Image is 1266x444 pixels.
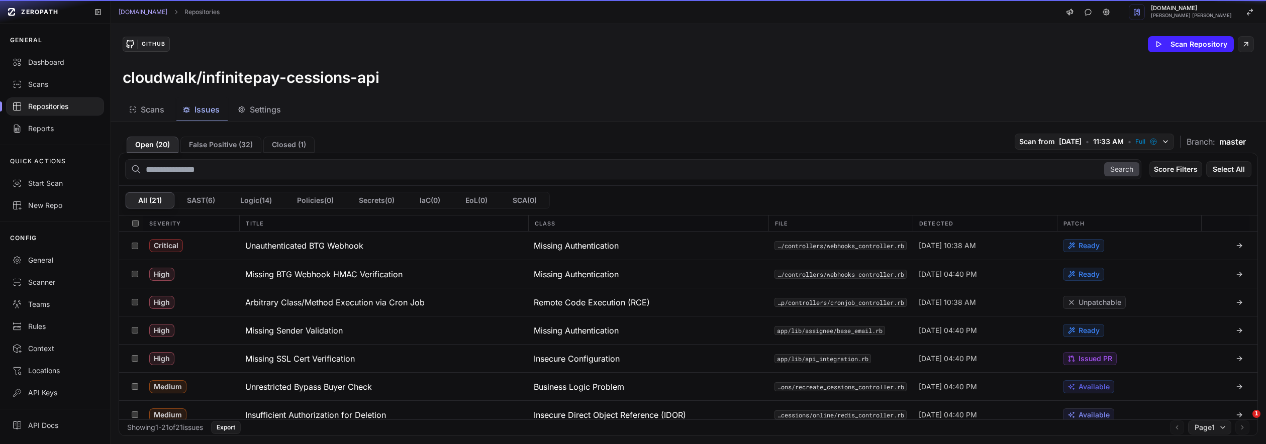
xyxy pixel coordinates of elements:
div: GitHub [137,40,169,49]
code: app/controllers/cessions/online/redis_controller.rb [774,410,907,419]
span: High [149,268,174,281]
span: [DATE] 10:38 AM [919,241,976,251]
div: Showing 1 - 21 of 21 issues [127,422,203,432]
span: Issues [194,103,220,116]
p: GENERAL [10,36,42,44]
button: Open (20) [127,137,178,153]
span: [DATE] [1059,137,1082,147]
div: Medium Insufficient Authorization for Deletion Insecure Direct Object Reference (IDOR) app/contro... [119,400,1257,428]
div: Dashboard [12,57,98,67]
h3: Insufficient Authorization for Deletion [245,409,386,421]
span: Missing Authentication [534,240,619,252]
button: Policies(0) [284,192,346,208]
button: Logic(14) [228,192,284,208]
div: High Missing BTG Webhook HMAC Verification Missing Authentication app/controllers/webhooks_contro... [119,260,1257,288]
span: master [1219,136,1246,148]
span: [DATE] 04:40 PM [919,382,977,392]
div: Severity [143,215,239,231]
div: Title [239,215,528,231]
div: Teams [12,299,98,309]
div: High Missing Sender Validation Missing Authentication app/lib/assignee/base_email.rb [DATE] 04:40... [119,316,1257,344]
span: [DATE] 10:38 AM [919,297,976,307]
button: Page1 [1188,420,1231,434]
span: Scan from [1019,137,1055,147]
span: Page 1 [1195,422,1215,432]
button: Search [1104,162,1139,176]
div: Detected [913,215,1057,231]
span: Ready [1079,241,1100,251]
button: Insufficient Authorization for Deletion [239,401,528,428]
button: app/controllers/webhooks_controller.rb [774,241,907,250]
button: Closed (1) [263,137,315,153]
span: Medium [149,408,186,421]
div: Class [528,215,768,231]
button: EoL(0) [453,192,500,208]
div: API Keys [12,388,98,398]
button: Select All [1206,161,1251,177]
div: Medium Unrestricted Bypass Buyer Check Business Logic Problem app/controllers/cessions/recreate_c... [119,372,1257,400]
h3: Unauthenticated BTG Webhook [245,240,363,252]
h3: Arbitrary Class/Method Execution via Cron Job [245,296,425,308]
span: [PERSON_NAME] [PERSON_NAME] [1151,13,1232,18]
iframe: Intercom live chat [1232,410,1256,434]
div: Scans [12,79,98,89]
span: Available [1079,382,1110,392]
span: [DATE] 04:40 PM [919,354,977,364]
span: Ready [1079,325,1100,336]
button: Unauthenticated BTG Webhook [239,232,528,260]
span: 1 [1252,410,1260,418]
div: Repositories [12,101,98,112]
code: app/lib/api_integration.rb [774,354,871,363]
button: app/controllers/cessions/recreate_cessions_controller.rb [774,382,907,391]
span: High [149,324,174,337]
button: Missing SSL Cert Verification [239,345,528,372]
button: app/controllers/webhooks_controller.rb [774,270,907,279]
button: Score Filters [1149,161,1202,177]
span: Unpatchable [1079,297,1121,307]
a: ZEROPATH [4,4,86,20]
h3: Unrestricted Bypass Buyer Check [245,381,372,393]
div: File [768,215,913,231]
span: ZEROPATH [21,8,58,16]
span: • [1128,137,1131,147]
div: New Repo [12,200,98,210]
div: Scanner [12,277,98,287]
div: Locations [12,366,98,376]
a: [DOMAIN_NAME] [119,8,167,16]
span: Settings [250,103,281,116]
span: [DATE] 04:40 PM [919,325,977,336]
div: Reports [12,124,98,134]
span: • [1086,137,1089,147]
button: Secrets(0) [346,192,407,208]
button: False Positive (32) [180,137,261,153]
button: Export [211,421,241,434]
button: Arbitrary Class/Method Execution via Cron Job [239,288,528,316]
nav: breadcrumb [119,8,220,16]
button: app/controllers/cronjob_controller.rb [774,298,907,307]
h3: Missing BTG Webhook HMAC Verification [245,268,403,280]
span: Medium [149,380,186,393]
span: Issued PR [1079,354,1112,364]
span: Missing Authentication [534,324,619,337]
p: CONFIG [10,234,37,242]
button: Missing Sender Validation [239,316,528,344]
button: Missing BTG Webhook HMAC Verification [239,260,528,288]
span: Remote Code Execution (RCE) [534,296,650,308]
span: Scans [141,103,164,116]
div: API Docs [12,420,98,430]
span: Full [1135,138,1145,146]
div: High Missing SSL Cert Verification Insecure Configuration app/lib/api_integration.rb [DATE] 04:40... [119,344,1257,372]
button: All (21) [126,192,174,208]
button: SCA(0) [500,192,549,208]
span: Branch: [1187,136,1215,148]
div: Start Scan [12,178,98,188]
span: High [149,352,174,365]
a: Repositories [184,8,220,16]
code: app/lib/assignee/base_email.rb [774,326,885,335]
div: High Arbitrary Class/Method Execution via Cron Job Remote Code Execution (RCE) app/controllers/cr... [119,288,1257,316]
span: High [149,296,174,309]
